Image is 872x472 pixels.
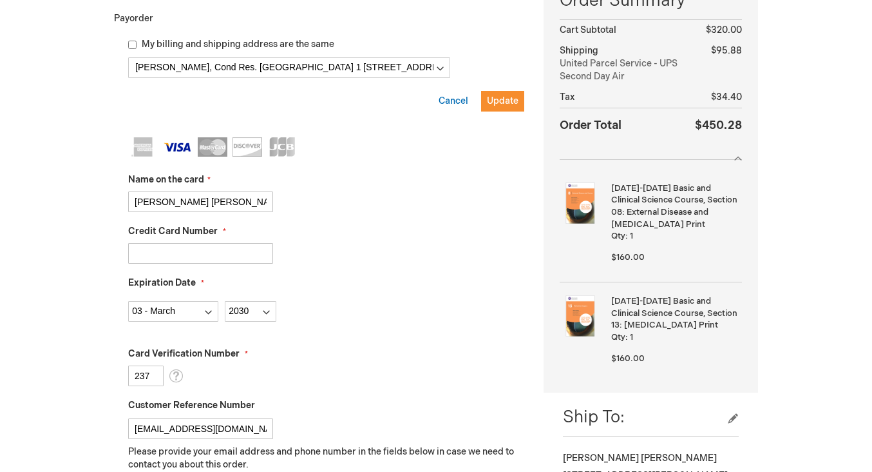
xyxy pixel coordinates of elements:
strong: [DATE]-[DATE] Basic and Clinical Science Course, Section 08: External Disease and [MEDICAL_DATA] ... [611,182,739,230]
img: Visa [163,137,193,157]
img: 2025-2026 Basic and Clinical Science Course, Section 08: External Disease and Cornea Print [560,182,601,224]
span: $450.28 [695,119,742,132]
span: United Parcel Service - UPS Second Day Air [560,57,695,83]
th: Cart Subtotal [560,20,695,41]
span: Update [487,95,518,106]
span: Name on the card [128,174,204,185]
span: $160.00 [611,252,645,262]
span: Ship To: [563,408,625,428]
span: Qty [611,231,625,241]
span: $160.00 [611,353,645,364]
img: 2025-2026 Basic and Clinical Science Course, Section 13: Refractive Surgery Print [560,295,601,337]
span: Card Verification Number [128,348,240,359]
span: My billing and shipping address are the same [142,39,334,50]
span: Customer Reference Number [128,400,255,411]
th: Tax [560,87,695,108]
img: American Express [128,137,158,157]
span: Cancel [439,95,468,106]
button: Update [481,91,524,112]
span: Credit Card Number [128,226,218,237]
img: JCB [267,137,297,157]
span: Qty [611,332,625,342]
img: Discover [232,137,262,157]
span: Expiration Date [128,277,196,288]
span: Shipping [560,45,598,56]
span: Payorder [114,13,153,24]
button: Cancel [439,95,468,108]
input: Card Verification Number [128,366,164,386]
span: 1 [630,332,633,342]
img: MasterCard [198,137,227,157]
p: Please provide your email address and phone number in the fields below in case we need to contact... [128,446,524,471]
strong: Order Total [560,115,621,134]
input: Credit Card Number [128,243,273,264]
span: $34.40 [711,92,742,103]
span: 1 [630,231,633,241]
strong: [DATE]-[DATE] Basic and Clinical Science Course, Section 13: [MEDICAL_DATA] Print [611,295,739,331]
span: $95.88 [711,45,742,56]
span: $320.00 [706,25,742,35]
